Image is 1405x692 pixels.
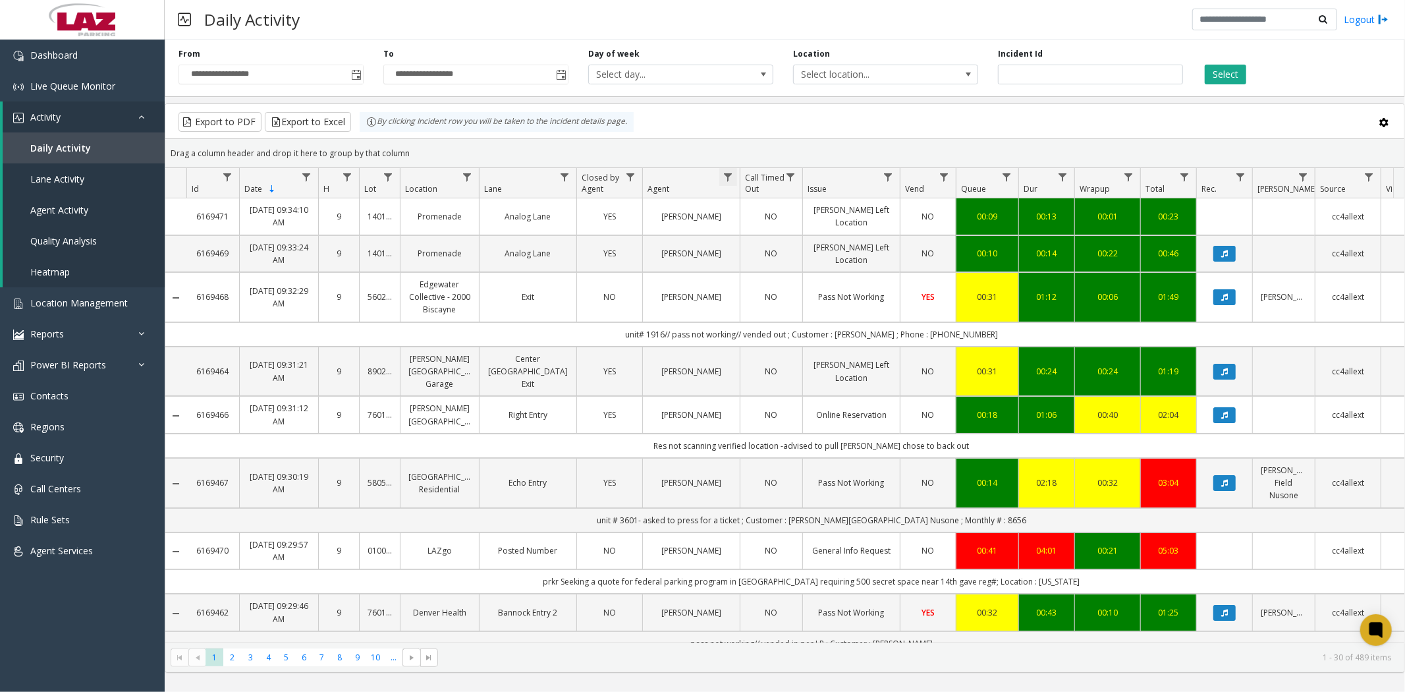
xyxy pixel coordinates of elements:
[964,210,1010,223] div: 00:09
[964,544,1010,557] a: 00:41
[165,142,1404,165] div: Drag a column header and drop it here to group by that column
[194,606,231,619] a: 6169462
[408,353,471,391] a: [PERSON_NAME][GEOGRAPHIC_DATA] Garage
[348,65,363,84] span: Toggle popup
[248,402,310,427] a: [DATE] 09:31:12 AM
[3,256,165,287] a: Heatmap
[964,247,1010,260] div: 00:10
[165,608,186,619] a: Collapse Details
[406,652,417,663] span: Go to the next page
[1083,544,1132,557] div: 00:21
[420,649,438,667] span: Go to the last page
[811,606,892,619] a: Pass Not Working
[603,291,616,303] span: NO
[165,546,186,557] a: Collapse Details
[553,65,568,84] span: Toggle popup
[1323,210,1373,223] a: cc4allext
[13,546,24,557] img: 'icon'
[408,606,471,619] a: Denver Health
[964,291,1010,303] div: 00:31
[383,48,394,60] label: To
[1083,409,1132,421] a: 00:40
[178,3,191,36] img: pageIcon
[603,248,616,259] span: YES
[3,101,165,132] a: Activity
[379,168,397,186] a: Lot Filter Menu
[408,247,471,260] a: Promenade
[3,163,165,194] a: Lane Activity
[1027,476,1066,489] a: 02:18
[248,359,310,384] a: [DATE] 09:31:21 AM
[748,210,794,223] a: NO
[964,365,1010,378] div: 00:31
[1080,183,1110,194] span: Wrapup
[402,649,420,667] span: Go to the next page
[192,183,199,194] span: Id
[585,476,634,489] a: YES
[793,48,830,60] label: Location
[908,247,948,260] a: NO
[1149,544,1188,557] div: 05:03
[1261,464,1307,502] a: [PERSON_NAME] Field Nusone
[13,360,24,371] img: 'icon'
[327,476,351,489] a: 9
[651,247,732,260] a: [PERSON_NAME]
[1120,168,1138,186] a: Wrapup Filter Menu
[811,476,892,489] a: Pass Not Working
[1378,13,1389,26] img: logout
[248,204,310,229] a: [DATE] 09:34:10 AM
[1232,168,1250,186] a: Rec. Filter Menu
[1024,183,1037,194] span: Dur
[242,649,260,666] span: Page 3
[1323,476,1373,489] a: cc4allext
[922,248,935,259] span: NO
[1027,365,1066,378] a: 00:24
[1149,291,1188,303] div: 01:49
[487,606,568,619] a: Bannock Entry 2
[248,600,310,625] a: [DATE] 09:29:46 AM
[588,48,640,60] label: Day of week
[487,353,568,391] a: Center [GEOGRAPHIC_DATA] Exit
[30,173,84,185] span: Lane Activity
[327,606,351,619] a: 9
[585,409,634,421] a: YES
[922,477,935,488] span: NO
[408,402,471,427] a: [PERSON_NAME][GEOGRAPHIC_DATA]
[1323,544,1373,557] a: cc4allext
[585,606,634,619] a: NO
[1083,210,1132,223] a: 00:01
[339,168,356,186] a: H Filter Menu
[30,420,65,433] span: Regions
[179,48,200,60] label: From
[30,266,70,278] span: Heatmap
[1027,409,1066,421] div: 01:06
[922,607,935,618] span: YES
[651,606,732,619] a: [PERSON_NAME]
[30,359,106,371] span: Power BI Reports
[30,49,78,61] span: Dashboard
[1083,365,1132,378] a: 00:24
[1323,409,1373,421] a: cc4allext
[1261,291,1307,303] a: [PERSON_NAME]
[385,649,402,666] span: Page 11
[487,291,568,303] a: Exit
[748,365,794,378] a: NO
[1149,365,1188,378] div: 01:19
[1323,365,1373,378] a: cc4allext
[964,476,1010,489] div: 00:14
[1257,183,1317,194] span: [PERSON_NAME]
[165,478,186,489] a: Collapse Details
[487,247,568,260] a: Analog Lane
[198,3,306,36] h3: Daily Activity
[424,652,435,663] span: Go to the last page
[1083,606,1132,619] div: 00:10
[922,545,935,556] span: NO
[265,112,351,132] button: Export to Excel
[603,477,616,488] span: YES
[248,471,310,496] a: [DATE] 09:30:19 AM
[327,247,351,260] a: 9
[748,606,794,619] a: NO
